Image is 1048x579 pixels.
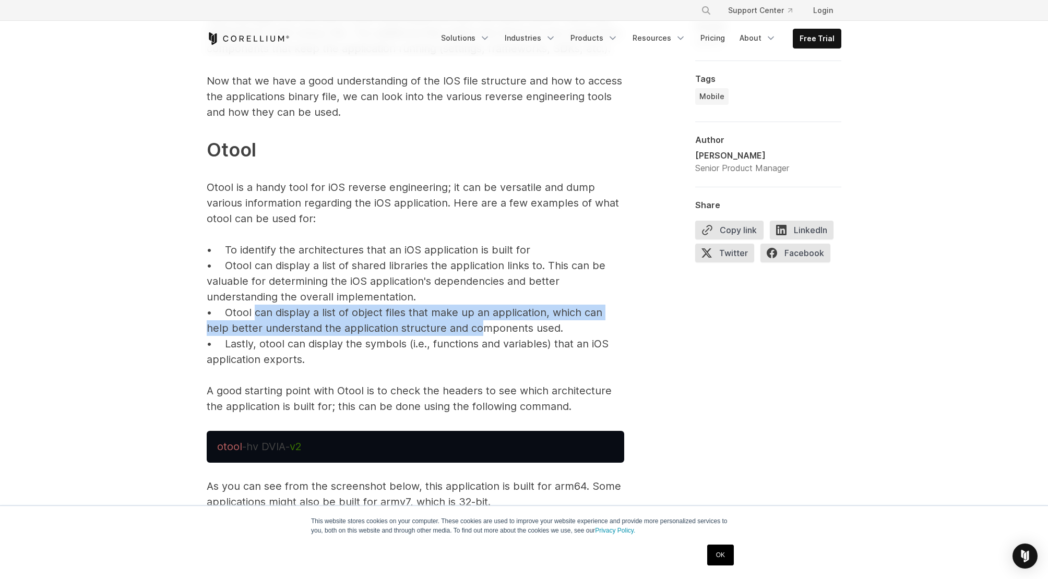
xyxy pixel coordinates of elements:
[435,29,496,47] a: Solutions
[695,74,841,84] div: Tags
[695,200,841,210] div: Share
[699,91,724,102] span: Mobile
[760,244,830,262] span: Facebook
[207,478,624,510] p: As you can see from the screenshot below, this application is built for arm64. Some applications ...
[697,1,716,20] button: Search
[207,138,256,161] span: Otool
[435,29,841,49] div: Navigation Menu
[695,221,764,239] button: Copy link
[760,244,837,267] a: Facebook
[1013,544,1038,569] div: Open Intercom Messenger
[217,440,242,453] span: otool
[595,527,635,534] a: Privacy Policy.
[805,1,841,20] a: Login
[695,244,754,262] span: Twitter
[498,29,562,47] a: Industries
[207,73,624,414] p: Now that we have a good understanding of the IOS file structure and how to access the application...
[695,244,760,267] a: Twitter
[290,440,301,453] span: v2
[564,29,624,47] a: Products
[242,440,290,453] span: -hv DVIA-
[311,516,737,535] p: This website stores cookies on your computer. These cookies are used to improve your website expe...
[720,1,801,20] a: Support Center
[770,221,840,244] a: LinkedIn
[733,29,782,47] a: About
[707,545,734,565] a: OK
[626,29,692,47] a: Resources
[694,29,731,47] a: Pricing
[688,1,841,20] div: Navigation Menu
[695,162,789,174] div: Senior Product Manager
[695,88,729,105] a: Mobile
[793,29,841,48] a: Free Trial
[207,32,290,45] a: Corellium Home
[695,149,789,162] div: [PERSON_NAME]
[695,135,841,145] div: Author
[770,221,833,239] span: LinkedIn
